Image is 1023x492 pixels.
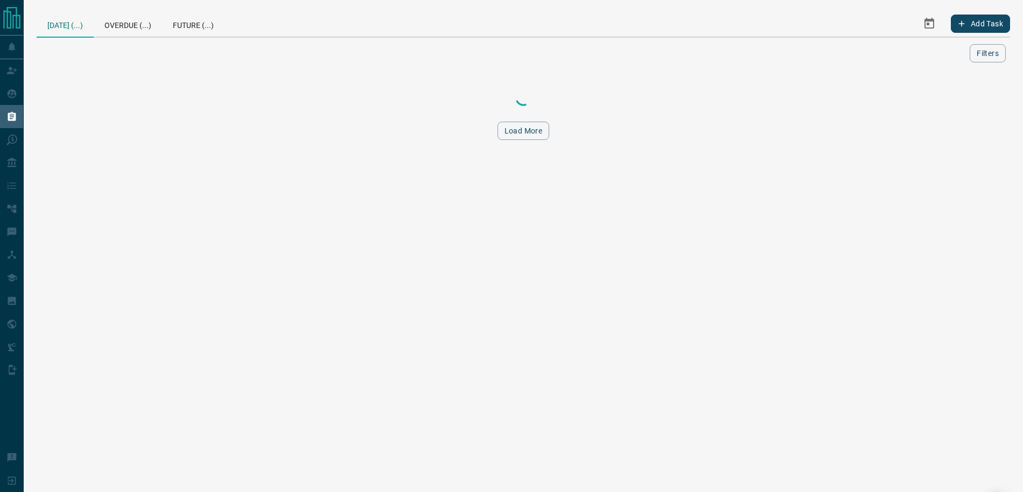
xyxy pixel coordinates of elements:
[951,15,1010,33] button: Add Task
[970,44,1006,62] button: Filters
[470,87,577,109] div: Loading
[916,11,942,37] button: Select Date Range
[162,11,225,37] div: Future (...)
[94,11,162,37] div: Overdue (...)
[37,11,94,38] div: [DATE] (...)
[498,122,550,140] button: Load More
